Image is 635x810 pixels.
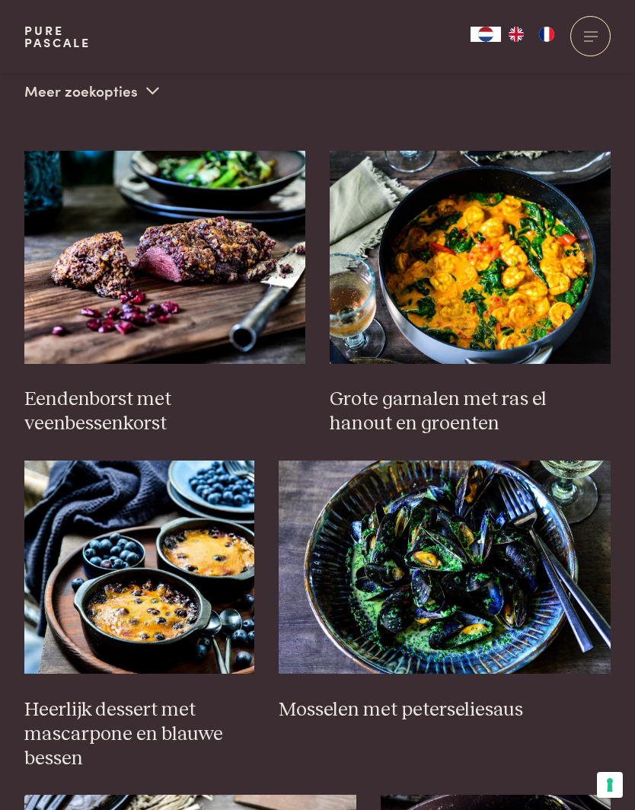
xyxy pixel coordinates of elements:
h3: Mosselen met peterseliesaus [279,698,611,722]
a: Heerlijk dessert met mascarpone en blauwe bessen Heerlijk dessert met mascarpone en blauwe bessen [24,461,254,771]
a: NL [471,27,501,42]
h3: Heerlijk dessert met mascarpone en blauwe bessen [24,698,254,771]
img: Grote garnalen met ras el hanout en groenten [330,151,611,364]
aside: Language selected: Nederlands [471,27,562,42]
h3: Eendenborst met veenbessenkorst [24,387,305,436]
a: FR [531,27,562,42]
a: Mosselen met peterseliesaus Mosselen met peterseliesaus [279,461,611,722]
img: Eendenborst met veenbessenkorst [24,151,305,364]
ul: Language list [501,27,562,42]
p: Meer zoekopties [24,79,159,102]
img: Mosselen met peterseliesaus [279,461,611,674]
div: Language [471,27,501,42]
h3: Grote garnalen met ras el hanout en groenten [330,387,611,436]
a: Grote garnalen met ras el hanout en groenten Grote garnalen met ras el hanout en groenten [330,151,611,437]
a: Eendenborst met veenbessenkorst Eendenborst met veenbessenkorst [24,151,305,437]
a: PurePascale [24,24,91,49]
button: Uw voorkeuren voor toestemming voor trackingtechnologieën [597,772,623,798]
img: Heerlijk dessert met mascarpone en blauwe bessen [24,461,254,674]
a: EN [501,27,531,42]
